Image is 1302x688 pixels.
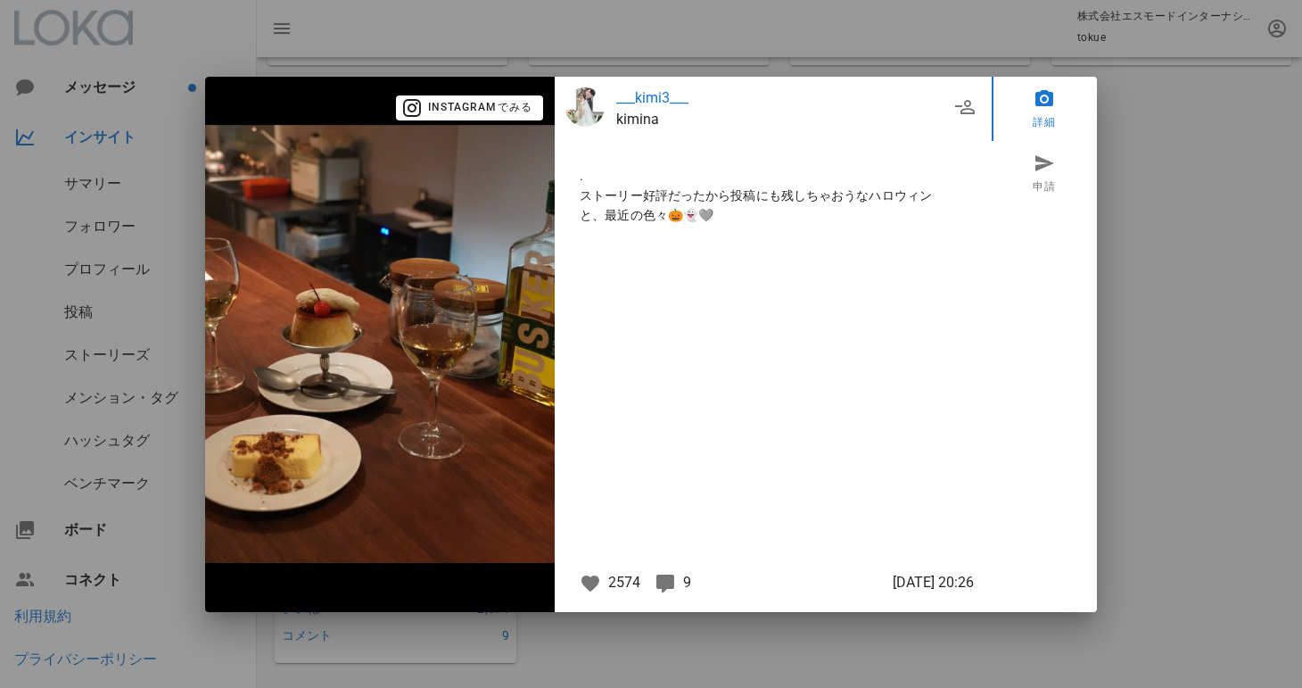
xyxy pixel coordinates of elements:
[205,125,555,562] img: 1427155465433177_1923323498161027_77820522806118475_n.jpg
[893,572,974,593] span: [DATE] 20:26
[616,109,949,130] p: kimina
[992,141,1097,205] a: 申請
[616,87,949,109] a: ___kimi3___
[580,205,967,225] span: と、最近の色々🎃👻🩶
[683,574,691,591] span: 9
[396,98,543,115] a: Instagramでみる
[408,100,532,116] span: Instagramでみる
[396,95,543,120] button: Instagramでみる
[580,186,967,205] span: ストーリー好評だったから投稿にも残しちゃおうなハロウィン
[565,87,605,127] img: ___kimi3___
[992,77,1097,141] a: 詳細
[608,574,640,591] span: 2574
[580,166,967,186] span: .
